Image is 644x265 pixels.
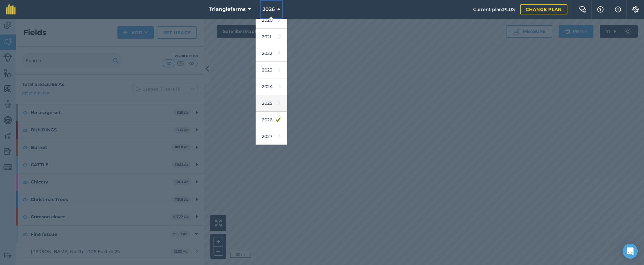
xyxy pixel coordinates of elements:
[473,6,515,13] span: Current plan : PLUS
[256,95,287,112] a: 2025
[256,45,287,62] a: 2022
[256,62,287,78] a: 2023
[256,78,287,95] a: 2024
[256,29,287,45] a: 2021
[579,6,587,13] img: Two speech bubbles overlapping with the left bubble in the forefront
[597,6,604,13] img: A question mark icon
[262,6,275,13] span: 2026
[256,112,287,128] a: 2026
[623,244,638,259] div: Open Intercom Messenger
[209,6,246,13] span: Trianglefarms
[256,128,287,145] a: 2027
[256,12,287,29] a: 2020
[615,6,621,13] img: svg+xml;base64,PHN2ZyB4bWxucz0iaHR0cDovL3d3dy53My5vcmcvMjAwMC9zdmciIHdpZHRoPSIxNyIgaGVpZ2h0PSIxNy...
[6,4,16,14] img: fieldmargin Logo
[632,6,639,13] img: A cog icon
[520,4,567,14] a: Change plan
